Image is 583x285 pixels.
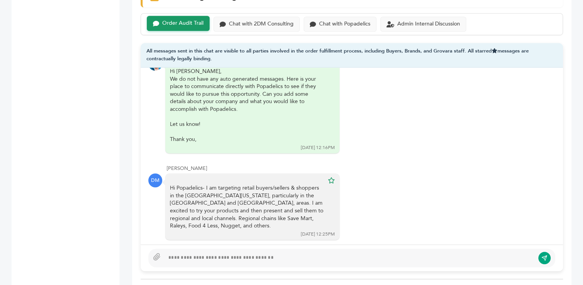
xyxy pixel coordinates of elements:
div: Hi [PERSON_NAME], [170,68,324,143]
div: Admin Internal Discussion [397,21,460,27]
div: [PERSON_NAME] [167,165,555,172]
div: Thank you, [170,136,324,143]
div: Let us know! [170,120,324,128]
div: [DATE] 12:25PM [301,231,335,237]
div: Hi Popadelics- I am targeting retail buyers/sellers & shoppers in the [GEOGRAPHIC_DATA][US_STATE]... [170,184,324,230]
div: Chat with Popadelics [319,21,370,27]
div: [DATE] 12:16PM [301,144,335,151]
div: Order Audit Trail [162,20,203,27]
div: Chat with 2DM Consulting [229,21,294,27]
div: All messages sent in this chat are visible to all parties involved in the order fulfillment proce... [141,43,563,68]
div: We do not have any auto generated messages. Here is your place to communicate directly with Popad... [170,75,324,113]
div: DM [148,173,162,187]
